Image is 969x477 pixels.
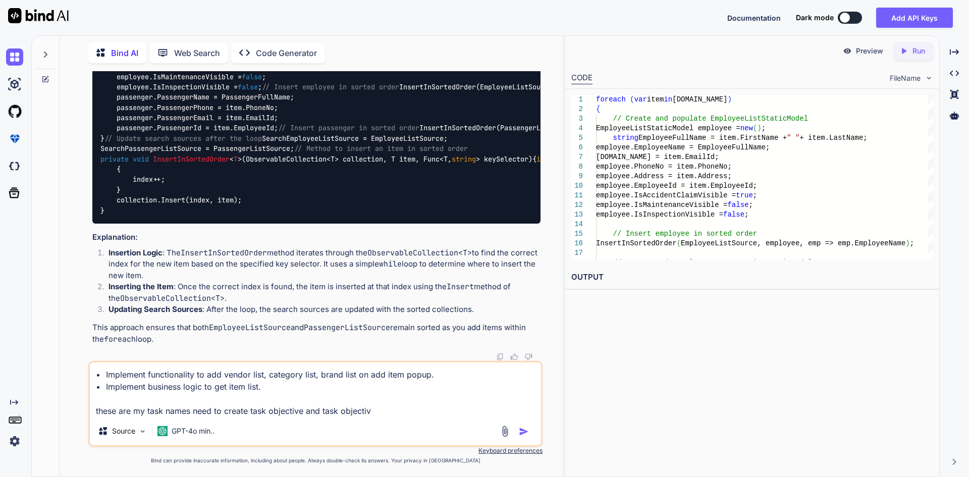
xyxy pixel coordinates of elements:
div: 11 [571,191,583,200]
span: FileName [890,73,921,83]
button: Documentation [727,13,781,23]
span: private [100,154,129,164]
span: ame [893,239,905,247]
span: ( [676,239,680,247]
div: 17 [571,248,583,258]
img: chevron down [925,74,933,82]
div: 13 [571,210,583,220]
div: 12 [571,200,583,210]
p: : After the loop, the search sources are updated with the sorted collections. [109,304,541,315]
span: void [133,154,149,164]
span: EmployeeListStaticModel employee = [596,124,740,132]
div: 16 [571,239,583,248]
span: Documentation [727,14,781,22]
span: // Insert passenger in sorted order [278,124,419,133]
span: ; [748,201,752,209]
img: like [510,353,518,361]
span: ; [909,239,913,247]
strong: Updating Search Sources [109,304,202,314]
div: 15 [571,229,583,239]
span: employee.IsInspectionVisible = [596,210,723,219]
img: githubLight [6,103,23,120]
div: 8 [571,162,583,172]
span: + item.LastName; [799,134,867,142]
img: Bind AI [8,8,69,23]
span: employee.EmployeeName = EmployeeFullName; [596,143,770,151]
p: Preview [856,46,883,56]
code: Insert [447,282,474,292]
span: ; [753,191,757,199]
span: EmployeeListSource, employee, emp => emp.EmployeeN [681,239,893,247]
span: int [536,154,549,164]
span: new [740,124,752,132]
span: // Insert employee in sorted order [613,230,757,238]
span: // Method to insert an item in sorted order [294,144,468,153]
div: 3 [571,114,583,124]
img: darkCloudIdeIcon [6,157,23,175]
img: preview [843,46,852,56]
img: ai-studio [6,76,23,93]
code: PassengerListSource [304,323,390,333]
img: premium [6,130,23,147]
span: true [736,191,753,199]
span: ( [630,95,634,103]
p: Bind AI [111,47,138,59]
span: ) [727,95,731,103]
span: // Create and populate PassengerListStaticModel [613,258,812,267]
div: 18 [571,258,583,268]
p: GPT-4o min.. [172,426,214,436]
img: chat [6,48,23,66]
p: Code Generator [256,47,317,59]
span: false [727,201,748,209]
code: EmployeeListSource [209,323,291,333]
h2: OUTPUT [565,266,939,289]
div: CODE [571,72,593,84]
img: Pick Models [138,427,147,436]
span: false [723,210,744,219]
div: 10 [571,181,583,191]
span: in [664,95,672,103]
h3: Explanation: [92,232,541,243]
div: 5 [571,133,583,143]
img: copy [496,353,504,361]
div: 6 [571,143,583,152]
img: icon [519,427,529,437]
img: dislike [524,353,532,361]
span: // Insert employee in sorted order [262,82,399,91]
span: < >( ) [100,154,532,164]
span: InsertInSortedOrder [596,239,677,247]
span: InsertInSortedOrder [153,154,230,164]
p: Run [912,46,925,56]
span: employee.EmployeeId = item.EmployeeId; [596,182,757,190]
p: : Once the correct index is found, the item is inserted at that index using the method of the . [109,281,541,304]
code: while [379,259,402,269]
span: // Create and populate EmployeeListStaticModel [613,115,807,123]
span: ) [757,124,761,132]
span: { [596,105,600,113]
div: 2 [571,104,583,114]
span: ) [905,239,909,247]
div: 9 [571,172,583,181]
p: : The method iterates through the to find the correct index for the new item based on the specifi... [109,247,541,282]
span: T [234,154,238,164]
p: Web Search [174,47,220,59]
span: ; [761,124,765,132]
span: employee.Address = item.Address; [596,172,732,180]
p: This approach ensures that both and remain sorted as you add items within the loop. [92,322,541,345]
span: " " [787,134,799,142]
span: [DOMAIN_NAME] [672,95,727,103]
span: EmployeeFullName = item.FirstName + [638,134,787,142]
p: Source [112,426,135,436]
span: false [238,82,258,91]
span: item [647,95,664,103]
span: employee.PhoneNo = item.PhoneNo; [596,163,732,171]
span: var [634,95,647,103]
span: Dark mode [796,13,834,23]
code: ObservableCollection<T> [120,293,225,303]
span: ; [744,210,748,219]
code: InsertInSortedOrder [181,248,267,258]
code: foreach [104,334,136,344]
p: Bind can provide inaccurate information, including about people. Always double-check its answers.... [88,457,543,464]
span: ObservableCollection<T> collection, T item, Func<T, > keySelector [246,154,528,164]
img: attachment [499,426,511,437]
